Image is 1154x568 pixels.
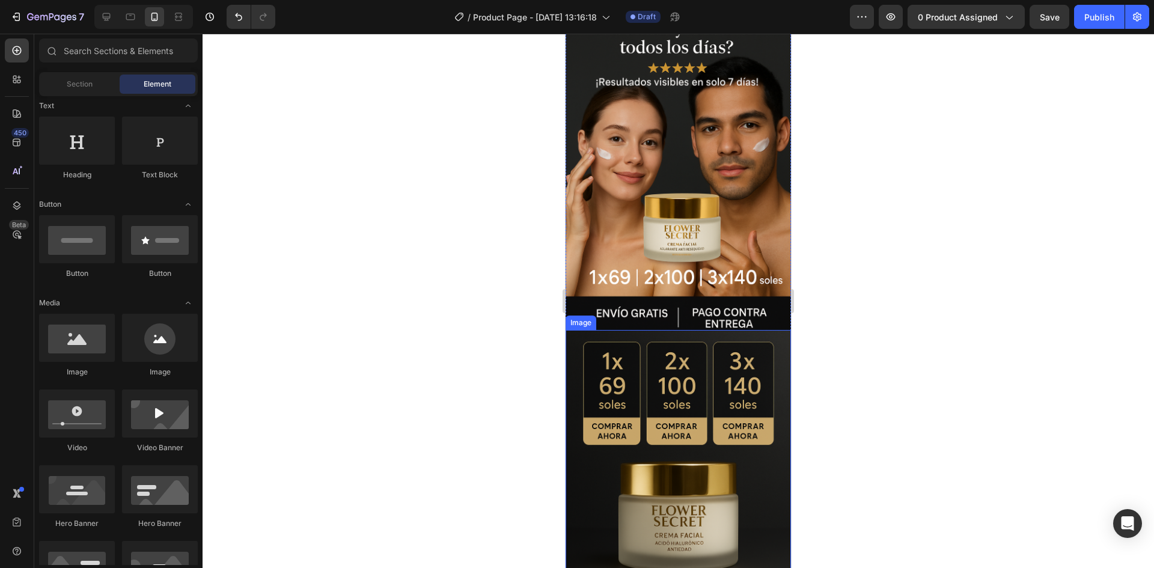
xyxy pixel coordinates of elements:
span: Draft [638,11,656,22]
div: Hero Banner [39,518,115,529]
button: 7 [5,5,90,29]
div: Publish [1084,11,1114,23]
div: Heading [39,169,115,180]
span: Text [39,100,54,111]
span: Button [39,199,61,210]
span: 0 product assigned [918,11,998,23]
iframe: Design area [566,34,791,568]
span: Toggle open [179,195,198,214]
div: Video [39,442,115,453]
button: Publish [1074,5,1125,29]
span: Element [144,79,171,90]
input: Search Sections & Elements [39,38,198,63]
span: Toggle open [179,96,198,115]
div: Video Banner [122,442,198,453]
div: Undo/Redo [227,5,275,29]
div: Text Block [122,169,198,180]
span: Media [39,298,60,308]
div: Image [122,367,198,377]
div: Image [39,367,115,377]
span: Product Page - [DATE] 13:16:18 [473,11,597,23]
div: Hero Banner [122,518,198,529]
div: Open Intercom Messenger [1113,509,1142,538]
span: Save [1040,12,1060,22]
p: 7 [79,10,84,24]
div: Button [122,268,198,279]
div: Button [39,268,115,279]
button: 0 product assigned [908,5,1025,29]
span: Section [67,79,93,90]
span: Toggle open [179,293,198,313]
div: 450 [11,128,29,138]
button: Save [1030,5,1069,29]
span: / [468,11,471,23]
div: Beta [9,220,29,230]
